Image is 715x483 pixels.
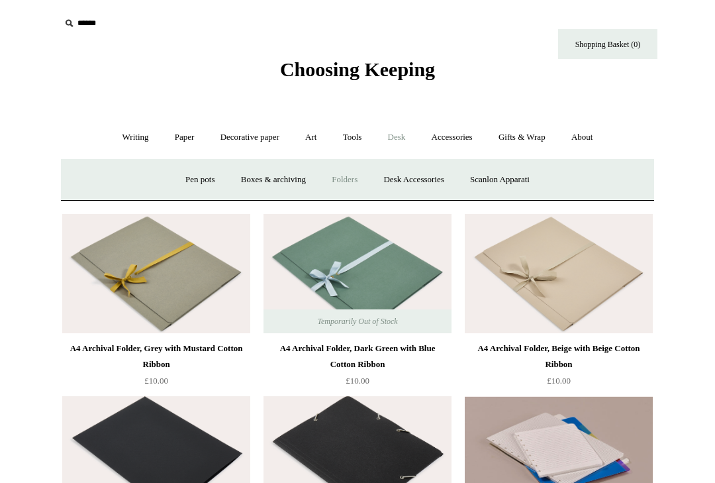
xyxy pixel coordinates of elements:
span: Choosing Keeping [280,58,435,80]
div: A4 Archival Folder, Beige with Beige Cotton Ribbon [468,341,649,372]
a: Decorative paper [209,120,291,155]
img: A4 Archival Folder, Dark Green with Blue Cotton Ribbon [263,214,452,333]
div: A4 Archival Folder, Grey with Mustard Cotton Ribbon [66,341,247,372]
span: £10.00 [547,376,571,386]
a: A4 Archival Folder, Beige with Beige Cotton Ribbon A4 Archival Folder, Beige with Beige Cotton Ri... [465,214,653,333]
span: £10.00 [346,376,369,386]
img: A4 Archival Folder, Beige with Beige Cotton Ribbon [465,214,653,333]
a: Desk Accessories [371,162,455,197]
a: Writing [111,120,161,155]
a: Shopping Basket (0) [558,29,657,59]
a: A4 Archival Folder, Dark Green with Blue Cotton Ribbon A4 Archival Folder, Dark Green with Blue C... [263,214,452,333]
a: Art [293,120,328,155]
a: Gifts & Wrap [487,120,557,155]
span: £10.00 [144,376,168,386]
a: About [559,120,605,155]
img: A4 Archival Folder, Grey with Mustard Cotton Ribbon [62,214,250,333]
a: Desk [376,120,418,155]
a: Accessories [420,120,485,155]
a: A4 Archival Folder, Grey with Mustard Cotton Ribbon A4 Archival Folder, Grey with Mustard Cotton ... [62,214,250,333]
a: Boxes & archiving [229,162,318,197]
a: Choosing Keeping [280,69,435,78]
a: Folders [320,162,369,197]
a: Paper [163,120,207,155]
span: Temporarily Out of Stock [304,309,410,333]
a: Tools [331,120,374,155]
a: A4 Archival Folder, Grey with Mustard Cotton Ribbon £10.00 [62,341,250,395]
a: Scanlon Apparati [458,162,542,197]
a: Pen pots [173,162,226,197]
a: A4 Archival Folder, Beige with Beige Cotton Ribbon £10.00 [465,341,653,395]
div: A4 Archival Folder, Dark Green with Blue Cotton Ribbon [267,341,448,372]
a: A4 Archival Folder, Dark Green with Blue Cotton Ribbon £10.00 [263,341,452,395]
